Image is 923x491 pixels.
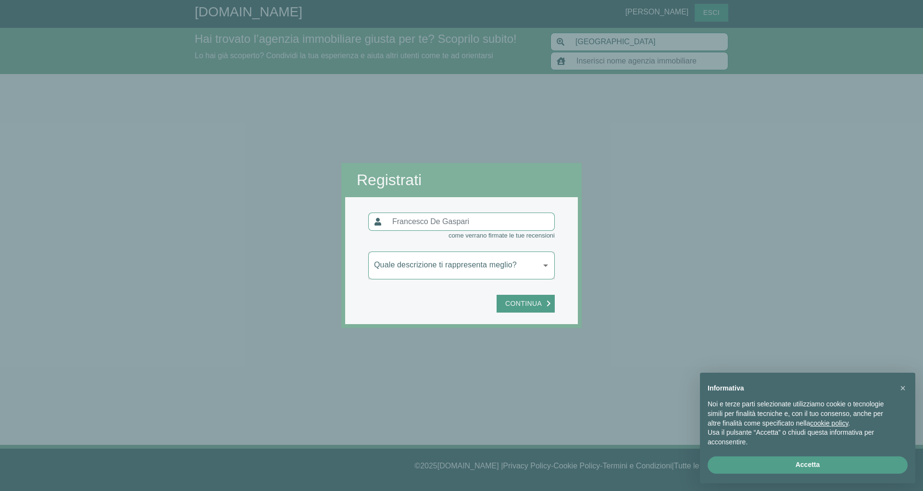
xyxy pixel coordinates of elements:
[500,298,547,310] span: Continua
[708,428,892,447] p: Usa il pulsante “Accetta” o chiudi questa informativa per acconsentire.
[708,384,892,392] h2: Informativa
[368,252,555,279] div: ​
[900,383,906,393] span: ×
[387,213,555,231] input: Francesco De Gaspari
[810,419,848,427] a: cookie policy - il link si apre in una nuova scheda
[497,295,555,313] button: Continua
[895,380,911,396] button: Chiudi questa informativa
[708,400,892,428] p: Noi e terze parti selezionate utilizziamo cookie o tecnologie simili per finalità tecniche e, con...
[357,171,566,189] h2: Registrati
[368,231,555,240] div: come verrano firmate le tue recensioni
[708,456,908,474] button: Accetta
